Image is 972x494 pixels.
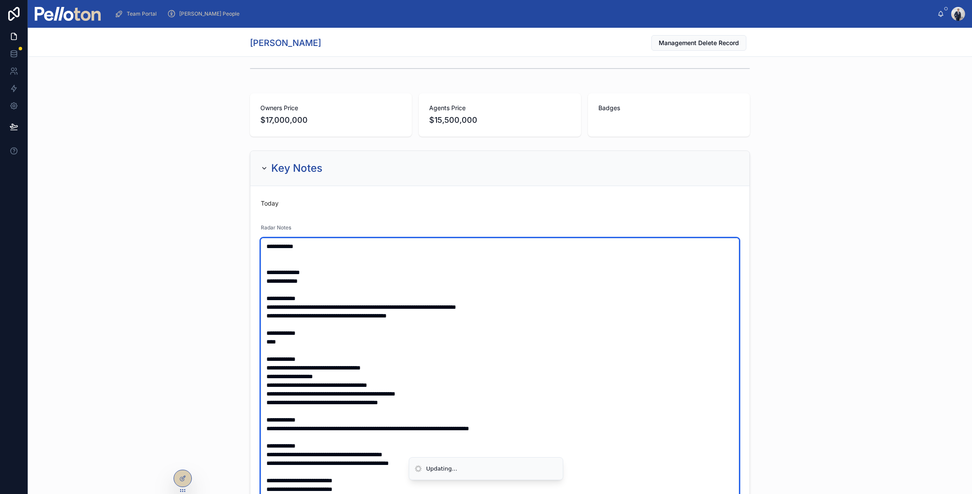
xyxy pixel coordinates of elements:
span: $17,000,000 [260,114,401,126]
a: Team Portal [112,6,163,22]
span: $15,500,000 [429,114,570,126]
span: Team Portal [127,10,157,17]
span: Management Delete Record [659,39,739,47]
a: [PERSON_NAME] People [164,6,246,22]
span: Badges [598,104,739,112]
p: Today [261,199,279,208]
h1: [PERSON_NAME] [250,37,321,49]
span: [PERSON_NAME] People [179,10,240,17]
span: Agents Price [429,104,570,112]
h2: Key Notes [271,161,322,175]
span: Owners Price [260,104,401,112]
span: Radar Notes [261,224,291,231]
img: App logo [35,7,101,21]
div: Updating... [426,465,457,473]
button: Management Delete Record [651,35,746,51]
div: scrollable content [108,4,937,23]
